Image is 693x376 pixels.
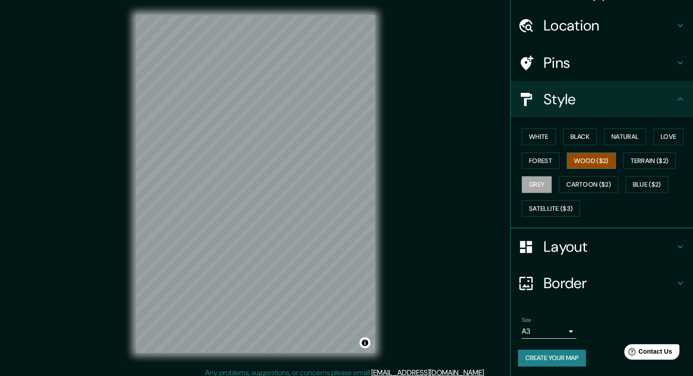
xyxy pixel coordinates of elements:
button: Natural [604,128,646,145]
button: Black [563,128,597,145]
canvas: Map [136,15,375,353]
div: Location [511,7,693,44]
iframe: Help widget launcher [612,340,683,366]
h4: Location [544,16,675,35]
h4: Border [544,274,675,292]
button: Cartoon ($2) [559,176,618,193]
div: Style [511,81,693,117]
h4: Pins [544,54,675,72]
button: Forest [522,152,560,169]
div: Pins [511,45,693,81]
button: Terrain ($2) [623,152,676,169]
button: Love [653,128,683,145]
button: Grey [522,176,552,193]
label: Size [522,316,531,324]
button: Toggle attribution [359,337,370,348]
button: White [522,128,556,145]
button: Wood ($2) [567,152,616,169]
div: A3 [522,324,576,339]
button: Satellite ($3) [522,200,580,217]
div: Border [511,265,693,301]
h4: Style [544,90,675,108]
button: Create your map [518,350,586,366]
button: Blue ($2) [626,176,668,193]
h4: Layout [544,238,675,256]
div: Layout [511,229,693,265]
